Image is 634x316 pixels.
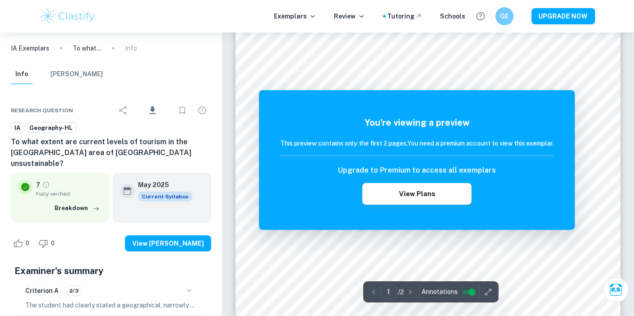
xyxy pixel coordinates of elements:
h5: Examiner's summary [14,264,208,278]
div: This exemplar is based on the current syllabus. Feel free to refer to it for inspiration/ideas wh... [138,192,192,202]
a: Schools [440,11,466,21]
p: The student had clearly stated a geographical, narrowly focused fieldwork question regarding the ... [25,300,197,310]
span: Current Syllabus [138,192,192,202]
h5: You're viewing a preview [280,116,554,129]
span: 0 [46,239,60,248]
p: Review [334,11,365,21]
a: IA Exemplars [11,43,49,53]
div: Download [134,99,171,122]
a: Geography-HL [26,122,76,133]
button: Ask Clai [603,277,629,302]
p: / 2 [398,287,404,297]
p: 7 [36,180,40,190]
a: Tutoring [388,11,422,21]
span: Research question [11,106,73,114]
h6: To what extent are current levels of tourism in the [GEOGRAPHIC_DATA] area of [GEOGRAPHIC_DATA] u... [11,137,211,169]
button: Info [11,64,32,84]
h6: This preview contains only the first 2 pages. You need a premium account to view this exemplar. [280,138,554,148]
button: View Plans [362,183,472,205]
h6: May 2025 [138,180,185,190]
span: Geography-HL [26,124,76,133]
h6: GE [499,11,509,21]
span: Annotations [421,287,458,297]
img: Clastify logo [39,7,97,25]
a: IA [11,122,24,133]
div: Share [114,101,132,119]
button: UPGRADE NOW [532,8,595,24]
span: 2/3 [66,287,82,295]
span: Fully verified [36,190,102,198]
div: Like [11,236,34,251]
button: Help and Feedback [473,9,488,24]
button: GE [495,7,514,25]
h6: Criterion A [25,286,59,296]
div: Dislike [36,236,60,251]
button: Breakdown [52,202,102,215]
p: Exemplars [274,11,316,21]
a: Grade fully verified [42,181,50,189]
span: 0 [21,239,34,248]
p: To what extent are current levels of tourism in the [GEOGRAPHIC_DATA] area of [GEOGRAPHIC_DATA] u... [73,43,102,53]
button: View [PERSON_NAME] [125,235,211,252]
p: Info [125,43,137,53]
div: Bookmark [173,101,191,119]
span: IA [11,124,23,133]
h6: Upgrade to Premium to access all exemplars [338,165,496,176]
div: Report issue [193,101,211,119]
button: [PERSON_NAME] [51,64,103,84]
